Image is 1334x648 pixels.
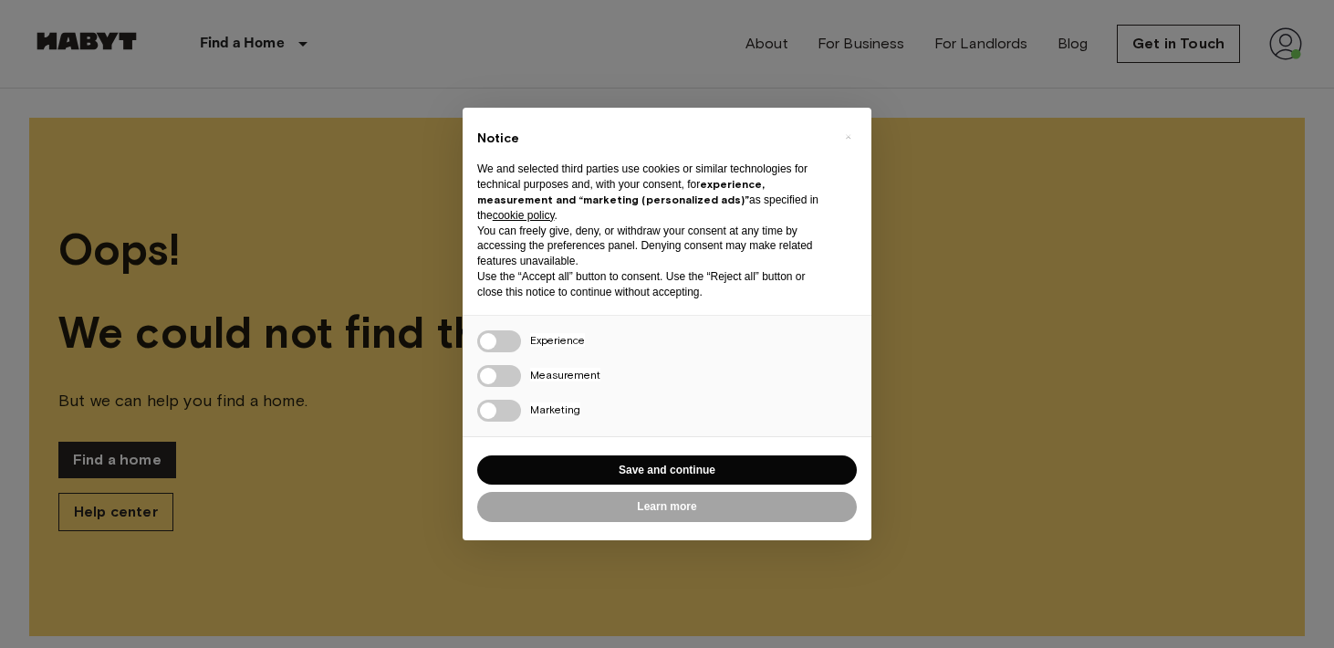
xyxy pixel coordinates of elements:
p: Use the “Accept all” button to consent. Use the “Reject all” button or close this notice to conti... [477,269,828,300]
h2: Notice [477,130,828,148]
span: × [845,126,851,148]
span: Experience [530,333,585,347]
p: You can freely give, deny, or withdraw your consent at any time by accessing the preferences pane... [477,224,828,269]
span: Marketing [530,402,580,416]
p: We and selected third parties use cookies or similar technologies for technical purposes and, wit... [477,162,828,223]
span: Measurement [530,368,600,381]
button: Save and continue [477,455,857,486]
a: cookie policy [493,209,555,222]
strong: experience, measurement and “marketing (personalized ads)” [477,177,765,206]
button: Learn more [477,492,857,522]
button: Close this notice [833,122,862,152]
